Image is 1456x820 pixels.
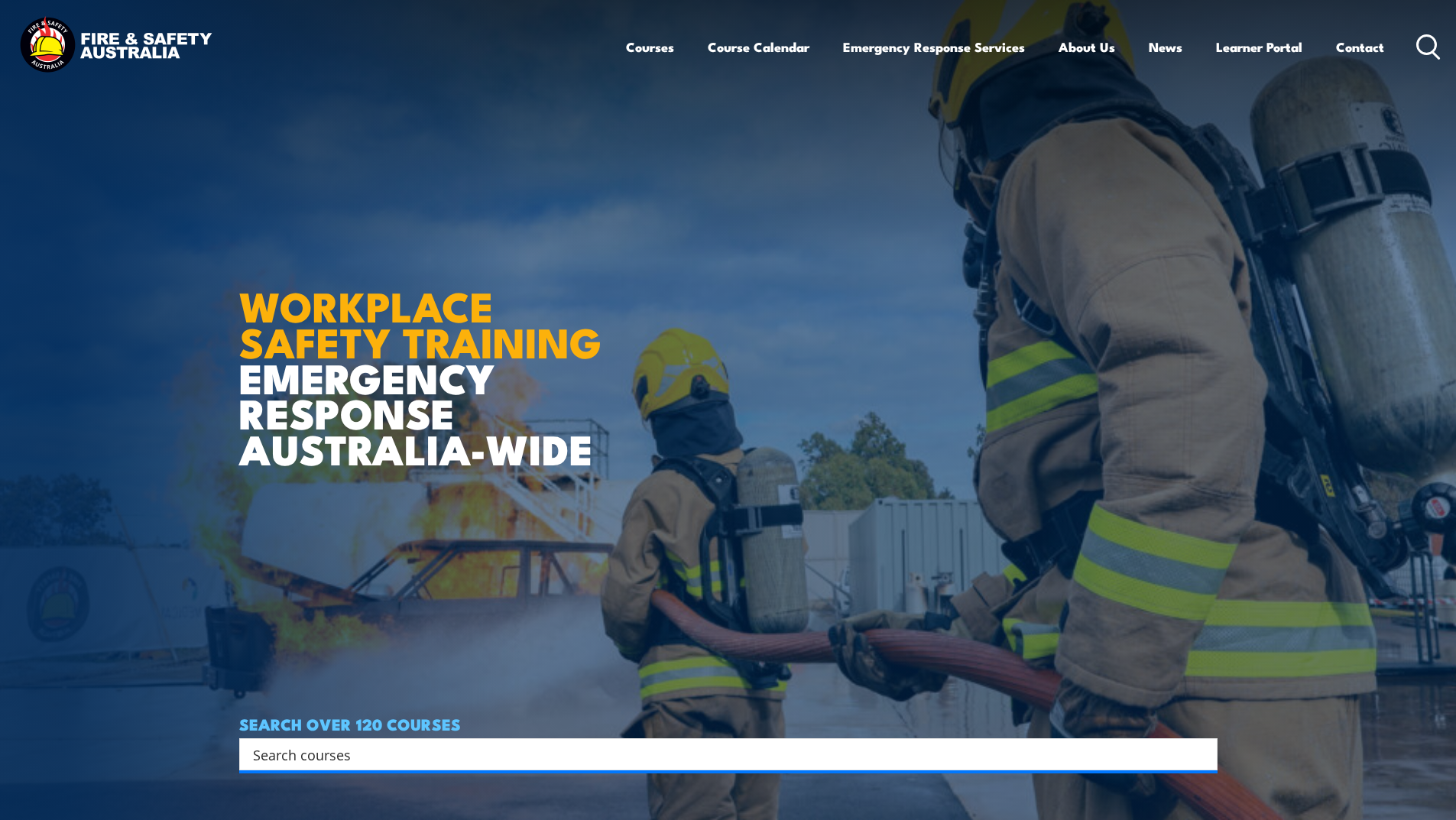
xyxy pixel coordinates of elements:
[1059,27,1115,67] a: About Us
[708,27,809,67] a: Course Calendar
[239,249,613,466] h1: EMERGENCY RESPONSE AUSTRALIA-WIDE
[239,273,602,372] strong: WORKPLACE SAFETY TRAINING
[626,27,674,67] a: Courses
[1336,27,1384,67] a: Contact
[1149,27,1182,67] a: News
[843,27,1025,67] a: Emergency Response Services
[239,715,1218,732] h4: SEARCH OVER 120 COURSES
[1191,744,1212,765] button: Search magnifier button
[256,744,1187,765] form: Search form
[1216,27,1302,67] a: Learner Portal
[253,743,1184,766] input: Search input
